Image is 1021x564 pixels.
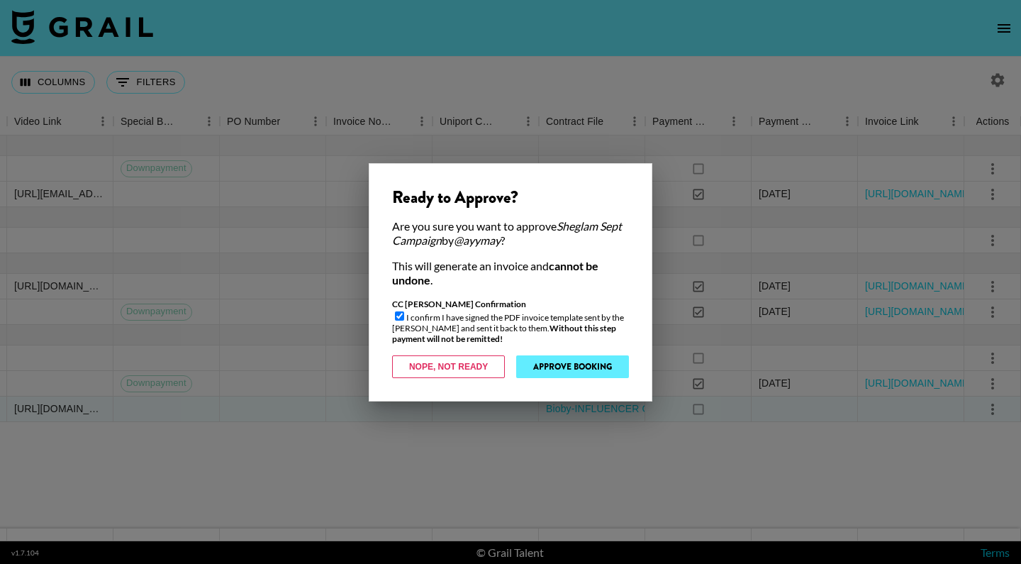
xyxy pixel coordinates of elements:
div: Ready to Approve? [392,187,629,208]
strong: Without this step payment will not be remitted! [392,323,616,344]
strong: CC [PERSON_NAME] Confirmation [392,299,526,309]
button: Nope, Not Ready [392,355,505,378]
em: Sheglam Sept Campaign [392,219,622,247]
strong: cannot be undone [392,259,598,287]
button: Approve Booking [516,355,629,378]
div: Are you sure you want to approve by ? [392,219,629,248]
em: @ ayymay [454,233,501,247]
div: This will generate an invoice and . [392,259,629,287]
div: I confirm I have signed the PDF invoice template sent by the [PERSON_NAME] and sent it back to them. [392,299,629,344]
